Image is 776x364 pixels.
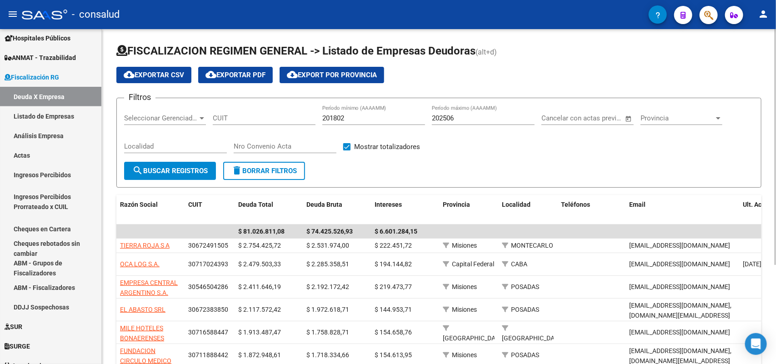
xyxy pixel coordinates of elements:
[439,195,498,225] datatable-header-cell: Provincia
[511,283,539,290] span: POSADAS
[5,33,70,43] span: Hospitales Públicos
[124,91,155,104] h3: Filtros
[511,260,527,268] span: CABA
[188,351,228,359] span: 30711888442
[452,306,477,313] span: Misiones
[238,283,281,290] span: $ 2.411.646,19
[198,67,273,83] button: Exportar PDF
[375,306,412,313] span: $ 144.953,71
[188,201,202,208] span: CUIT
[280,67,384,83] button: Export por Provincia
[231,167,297,175] span: Borrar Filtros
[375,242,412,249] span: $ 222.451,72
[306,242,349,249] span: $ 2.531.974,00
[452,242,477,249] span: Misiones
[120,306,165,313] span: EL ABASTO SRL
[303,195,371,225] datatable-header-cell: Deuda Bruta
[238,260,281,268] span: $ 2.479.503,33
[120,201,158,208] span: Razón Social
[443,334,504,342] span: [GEOGRAPHIC_DATA]
[561,201,590,208] span: Teléfonos
[124,162,216,180] button: Buscar Registros
[743,201,767,208] span: Ult. Acta
[7,9,18,20] mat-icon: menu
[5,341,30,351] span: SURGE
[188,260,228,268] span: 30717024393
[5,322,22,332] span: SUR
[375,329,412,336] span: $ 154.658,76
[72,5,120,25] span: - consalud
[498,195,557,225] datatable-header-cell: Localidad
[452,260,494,268] span: Capital Federal
[626,195,739,225] datatable-header-cell: Email
[557,195,626,225] datatable-header-cell: Teléfonos
[629,242,730,249] span: [EMAIL_ADDRESS][DOMAIN_NAME]
[354,141,420,152] span: Mostrar totalizadores
[238,329,281,336] span: $ 1.913.487,47
[238,242,281,249] span: $ 2.754.425,72
[238,351,281,359] span: $ 1.872.948,61
[629,201,646,208] span: Email
[306,260,349,268] span: $ 2.285.358,51
[238,306,281,313] span: $ 2.117.572,42
[743,260,761,268] span: [DATE]
[511,242,553,249] span: MONTECARLO
[476,48,497,56] span: (alt+d)
[758,9,769,20] mat-icon: person
[629,329,730,336] span: [EMAIL_ADDRESS][DOMAIN_NAME]
[641,114,714,122] span: Provincia
[124,71,184,79] span: Exportar CSV
[511,306,539,313] span: POSADAS
[205,69,216,80] mat-icon: cloud_download
[188,242,228,249] span: 30672491505
[452,283,477,290] span: Misiones
[306,329,349,336] span: $ 1.758.828,71
[629,283,730,290] span: [EMAIL_ADDRESS][DOMAIN_NAME]
[629,260,730,268] span: [EMAIL_ADDRESS][DOMAIN_NAME]
[502,201,531,208] span: Localidad
[238,228,285,235] span: $ 81.026.811,08
[452,351,477,359] span: Misiones
[375,283,412,290] span: $ 219.473,77
[188,306,228,313] span: 30672383850
[116,67,191,83] button: Exportar CSV
[120,260,160,268] span: OCA LOG S.A.
[375,228,417,235] span: $ 6.601.284,15
[623,114,634,124] button: Open calendar
[124,114,198,122] span: Seleccionar Gerenciador
[287,71,377,79] span: Export por Provincia
[306,306,349,313] span: $ 1.972.618,71
[116,45,476,57] span: FISCALIZACION REGIMEN GENERAL -> Listado de Empresas Deudoras
[188,283,228,290] span: 30546504286
[375,201,402,208] span: Intereses
[443,201,470,208] span: Provincia
[375,260,412,268] span: $ 194.144,82
[511,351,539,359] span: POSADAS
[5,53,76,63] span: ANMAT - Trazabilidad
[188,329,228,336] span: 30716588447
[745,333,767,355] div: Open Intercom Messenger
[116,195,185,225] datatable-header-cell: Razón Social
[132,167,208,175] span: Buscar Registros
[205,71,265,79] span: Exportar PDF
[120,279,178,297] span: EMPRESA CENTRAL ARGENTINO S.A.
[231,165,242,176] mat-icon: delete
[287,69,298,80] mat-icon: cloud_download
[306,228,353,235] span: $ 74.425.526,93
[306,351,349,359] span: $ 1.718.334,66
[306,283,349,290] span: $ 2.192.172,42
[502,334,563,342] span: [GEOGRAPHIC_DATA]
[5,72,59,82] span: Fiscalización RG
[629,302,731,330] span: [EMAIL_ADDRESS][DOMAIN_NAME],[DOMAIN_NAME][EMAIL_ADDRESS][DOMAIN_NAME]
[120,242,170,249] span: TIERRA ROJA S A
[185,195,235,225] datatable-header-cell: CUIT
[306,201,342,208] span: Deuda Bruta
[223,162,305,180] button: Borrar Filtros
[235,195,303,225] datatable-header-cell: Deuda Total
[375,351,412,359] span: $ 154.613,95
[124,69,135,80] mat-icon: cloud_download
[238,201,273,208] span: Deuda Total
[132,165,143,176] mat-icon: search
[371,195,439,225] datatable-header-cell: Intereses
[120,324,180,353] span: MILE HOTELES BONAERENSES SOCIEDAD ANONIMA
